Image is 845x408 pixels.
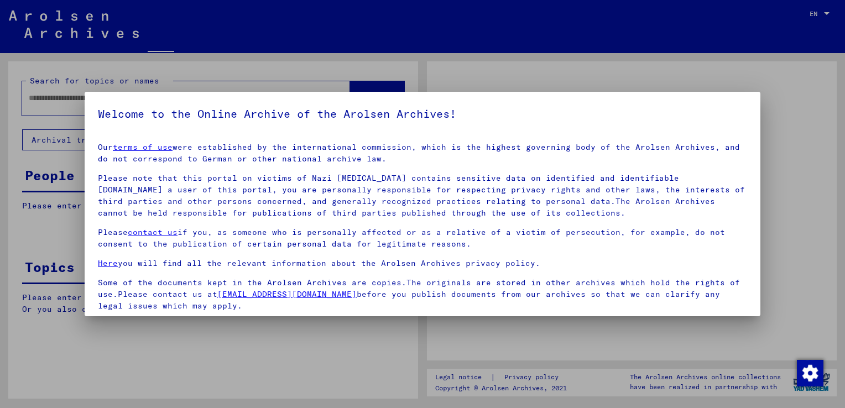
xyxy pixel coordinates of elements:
h5: Welcome to the Online Archive of the Arolsen Archives! [98,105,747,123]
p: Some of the documents kept in the Arolsen Archives are copies.The originals are stored in other a... [98,277,747,312]
img: Change consent [797,360,823,386]
p: Please note that this portal on victims of Nazi [MEDICAL_DATA] contains sensitive data on identif... [98,172,747,219]
a: Here [98,258,118,268]
p: Please if you, as someone who is personally affected or as a relative of a victim of persecution,... [98,227,747,250]
a: contact us [128,227,178,237]
a: terms of use [113,142,173,152]
p: you will find all the relevant information about the Arolsen Archives privacy policy. [98,258,747,269]
a: [EMAIL_ADDRESS][DOMAIN_NAME] [217,289,357,299]
p: Our were established by the international commission, which is the highest governing body of the ... [98,142,747,165]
